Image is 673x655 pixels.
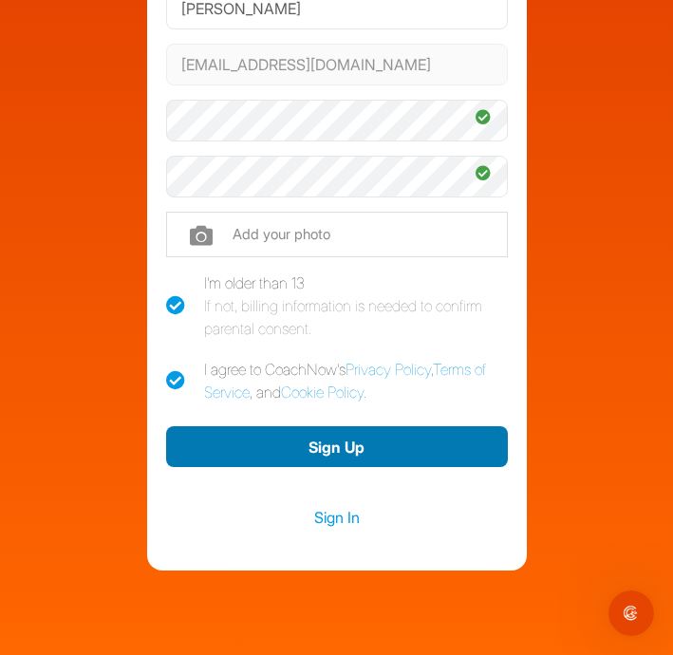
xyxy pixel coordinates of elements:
[204,294,508,340] div: If not, billing information is needed to confirm parental consent.
[346,360,431,379] a: Privacy Policy
[166,44,508,85] input: Email
[204,271,508,340] div: I'm older than 13
[281,383,364,402] a: Cookie Policy
[166,358,508,403] label: I agree to CoachNow's , , and .
[166,426,508,467] button: Sign Up
[608,590,654,636] iframe: Intercom live chat
[166,505,508,530] a: Sign In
